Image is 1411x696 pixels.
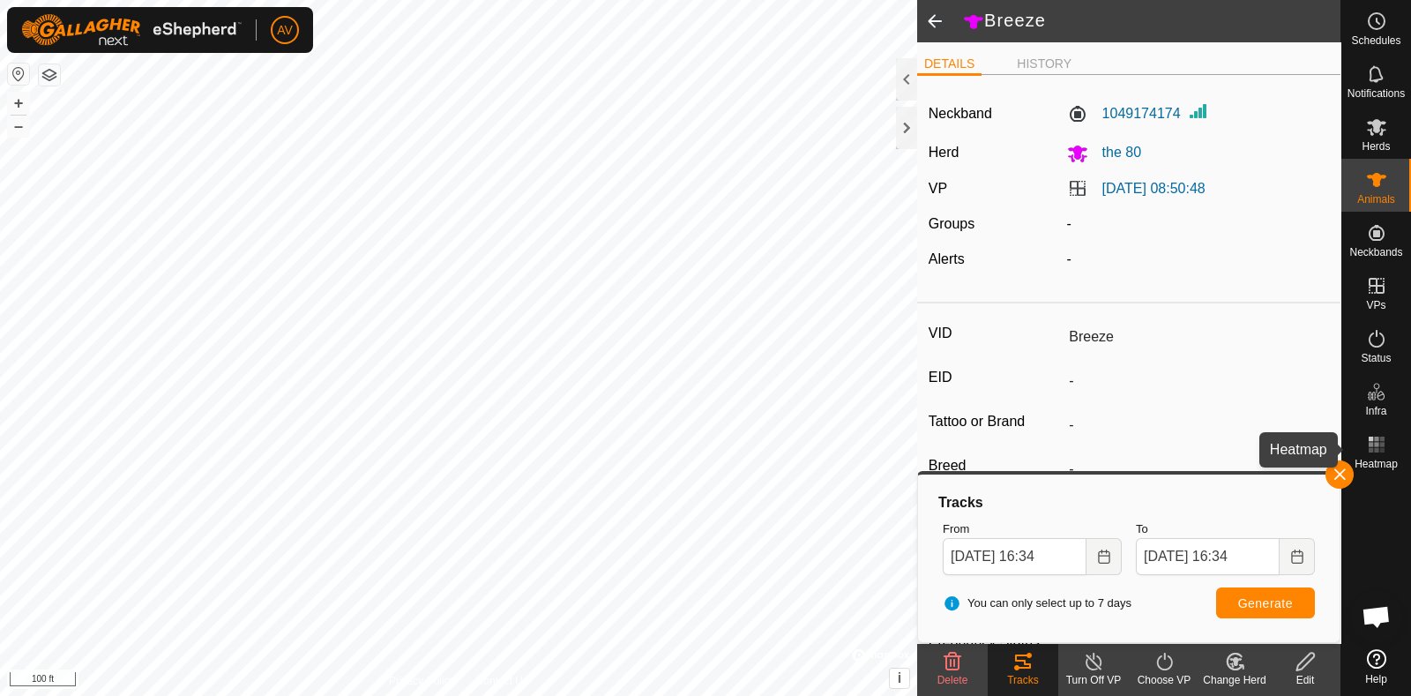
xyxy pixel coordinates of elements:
span: Infra [1365,406,1386,416]
label: Breed [929,454,1062,477]
label: EID [929,366,1062,389]
label: To [1136,520,1315,538]
button: Choose Date [1280,538,1315,575]
span: Notifications [1348,88,1405,99]
label: VID [929,322,1062,345]
div: Choose VP [1129,672,1199,688]
label: 1049174174 [1067,103,1181,124]
span: the 80 [1088,145,1141,160]
span: Animals [1357,194,1395,205]
label: Tattoo or Brand [929,410,1062,433]
span: You can only select up to 7 days [943,595,1131,612]
div: Open chat [1350,590,1403,643]
button: Choose Date [1086,538,1122,575]
span: Herds [1362,141,1390,152]
span: Help [1365,674,1387,685]
label: Herd [929,145,959,160]
button: Generate [1216,587,1315,618]
div: Turn Off VP [1058,672,1129,688]
button: Map Layers [39,64,60,86]
div: - [1060,213,1337,235]
span: Delete [937,674,968,686]
a: Help [1341,642,1411,692]
label: VP [929,181,947,196]
span: AV [277,21,293,40]
button: i [890,669,909,688]
button: + [8,93,29,114]
a: Contact Us [476,673,528,689]
li: HISTORY [1010,55,1079,73]
span: i [898,670,901,685]
span: VPs [1366,300,1385,311]
img: Signal strength [1188,101,1209,122]
label: Groups [929,216,974,231]
label: Neckband [929,103,992,124]
img: Gallagher Logo [21,14,242,46]
label: Alerts [929,251,965,266]
div: - [1060,249,1337,270]
a: [DATE] 08:50:48 [1102,181,1206,196]
span: Status [1361,353,1391,363]
span: Neckbands [1349,247,1402,258]
button: Reset Map [8,64,29,85]
button: – [8,116,29,137]
li: DETAILS [917,55,982,76]
div: Change Herd [1199,672,1270,688]
label: From [943,520,1122,538]
div: Tracks [936,492,1322,513]
div: Edit [1270,672,1340,688]
a: Privacy Policy [389,673,455,689]
h2: Breeze [963,10,1340,33]
span: Schedules [1351,35,1400,46]
span: Heatmap [1355,459,1398,469]
span: Generate [1238,596,1293,610]
div: Tracks [988,672,1058,688]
